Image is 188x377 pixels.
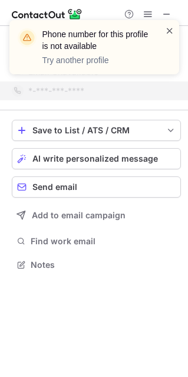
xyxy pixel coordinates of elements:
button: Add to email campaign [12,205,181,226]
button: Find work email [12,233,181,250]
button: Notes [12,257,181,273]
span: Send email [32,182,77,192]
img: ContactOut v5.3.10 [12,7,83,21]
span: AI write personalized message [32,154,158,163]
p: Try another profile [42,54,151,66]
button: save-profile-one-click [12,120,181,141]
button: Send email [12,176,181,198]
div: Save to List / ATS / CRM [32,126,160,135]
button: AI write personalized message [12,148,181,169]
span: Notes [31,260,176,270]
header: Phone number for this profile is not available [42,28,151,52]
img: warning [18,28,37,47]
span: Add to email campaign [32,211,126,220]
span: Find work email [31,236,176,247]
